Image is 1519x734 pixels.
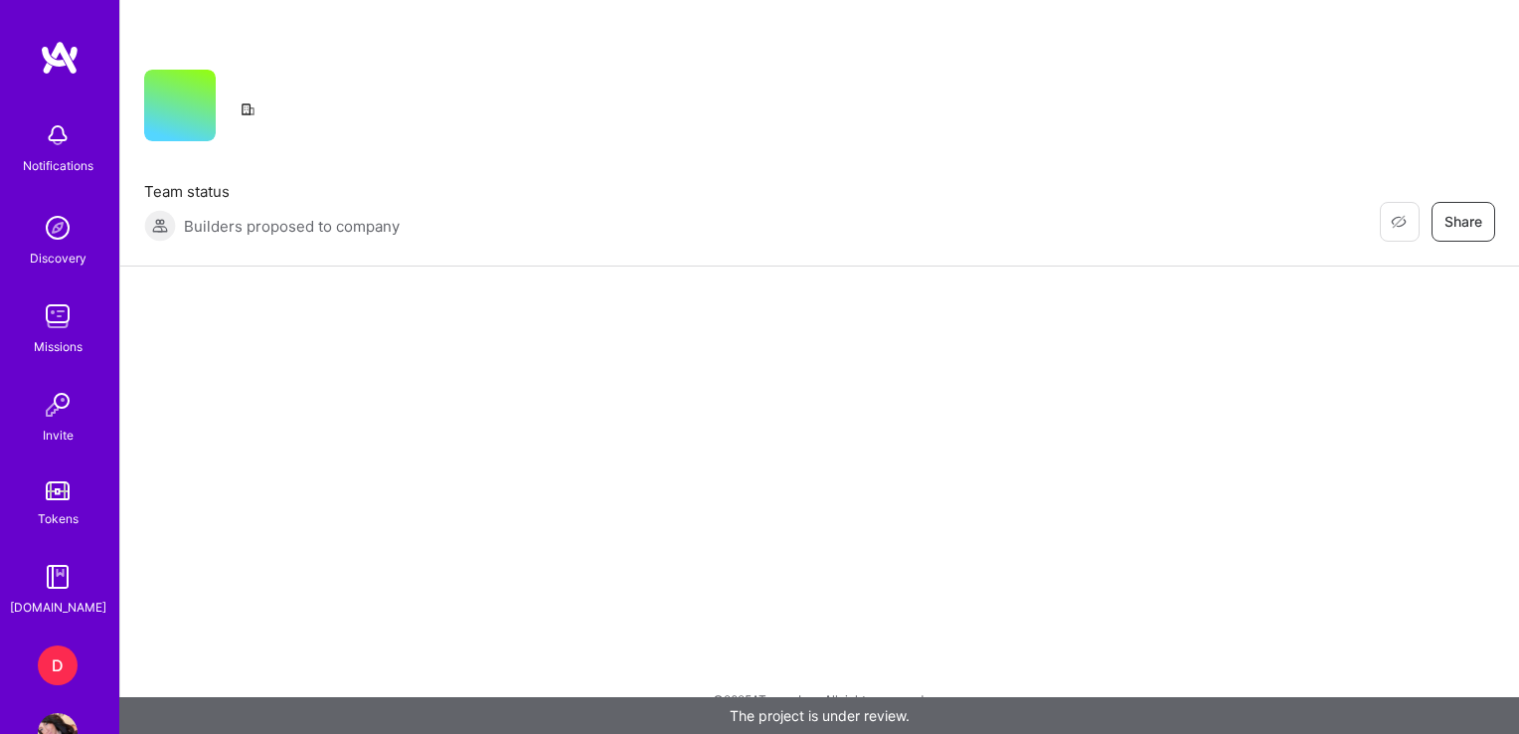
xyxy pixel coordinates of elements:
img: Invite [38,385,78,425]
div: [DOMAIN_NAME] [10,597,106,618]
img: logo [40,40,80,76]
button: Share [1432,202,1495,242]
div: Invite [43,425,74,446]
img: guide book [38,557,78,597]
img: tokens [46,481,70,500]
img: discovery [38,208,78,248]
span: Team status [144,181,400,202]
div: D [38,645,78,685]
img: Builders proposed to company [144,210,176,242]
div: Discovery [30,248,86,269]
div: The project is under review. [119,697,1519,734]
span: Share [1444,212,1482,232]
span: Builders proposed to company [184,216,400,237]
i: icon CompanyGray [240,101,255,117]
img: teamwork [38,296,78,336]
a: D [33,645,83,685]
img: bell [38,115,78,155]
div: Missions [34,336,83,357]
div: Notifications [23,155,93,176]
div: Tokens [38,508,79,529]
i: icon EyeClosed [1391,214,1407,230]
